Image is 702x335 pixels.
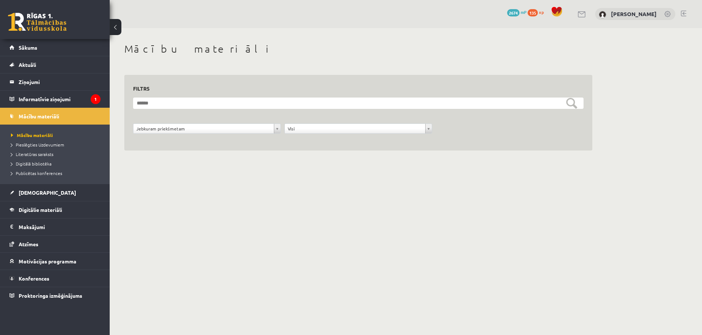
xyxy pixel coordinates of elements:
a: [PERSON_NAME] [611,10,657,18]
span: Mācību materiāli [19,113,59,119]
a: Aktuāli [10,56,101,73]
h1: Mācību materiāli [124,43,592,55]
a: Digitālā bibliotēka [11,160,102,167]
a: Jebkuram priekšmetam [133,124,280,133]
a: Atzīmes [10,236,101,252]
span: Aktuāli [19,61,36,68]
span: Proktoringa izmēģinājums [19,292,82,299]
a: Konferences [10,270,101,287]
img: Viktorija Dreimane [599,11,606,18]
a: Publicētas konferences [11,170,102,176]
a: Mācību materiāli [10,108,101,125]
a: Rīgas 1. Tālmācības vidusskola [8,13,67,31]
a: Digitālie materiāli [10,201,101,218]
a: Visi [285,124,432,133]
legend: Informatīvie ziņojumi [19,91,101,107]
span: Sākums [19,44,37,51]
a: Pieslēgties Uzdevumiem [11,141,102,148]
a: 2674 mP [507,9,526,15]
span: Digitālie materiāli [19,206,62,213]
legend: Ziņojumi [19,73,101,90]
a: Informatīvie ziņojumi1 [10,91,101,107]
span: Literatūras saraksts [11,151,53,157]
h3: Filtrs [133,84,575,94]
span: Digitālā bibliotēka [11,161,52,167]
a: Motivācijas programma [10,253,101,270]
span: Pieslēgties Uzdevumiem [11,142,64,148]
a: Literatūras saraksts [11,151,102,157]
span: 2674 [507,9,520,16]
a: 135 xp [528,9,547,15]
span: Visi [288,124,422,133]
span: 135 [528,9,538,16]
legend: Maksājumi [19,218,101,235]
span: xp [539,9,544,15]
a: [DEMOGRAPHIC_DATA] [10,184,101,201]
a: Sākums [10,39,101,56]
span: Publicētas konferences [11,170,62,176]
a: Proktoringa izmēģinājums [10,287,101,304]
span: Konferences [19,275,49,282]
span: [DEMOGRAPHIC_DATA] [19,189,76,196]
a: Maksājumi [10,218,101,235]
span: Motivācijas programma [19,258,76,264]
span: mP [521,9,526,15]
a: Mācību materiāli [11,132,102,138]
a: Ziņojumi [10,73,101,90]
span: Mācību materiāli [11,132,53,138]
span: Atzīmes [19,241,38,247]
span: Jebkuram priekšmetam [136,124,271,133]
i: 1 [91,94,101,104]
